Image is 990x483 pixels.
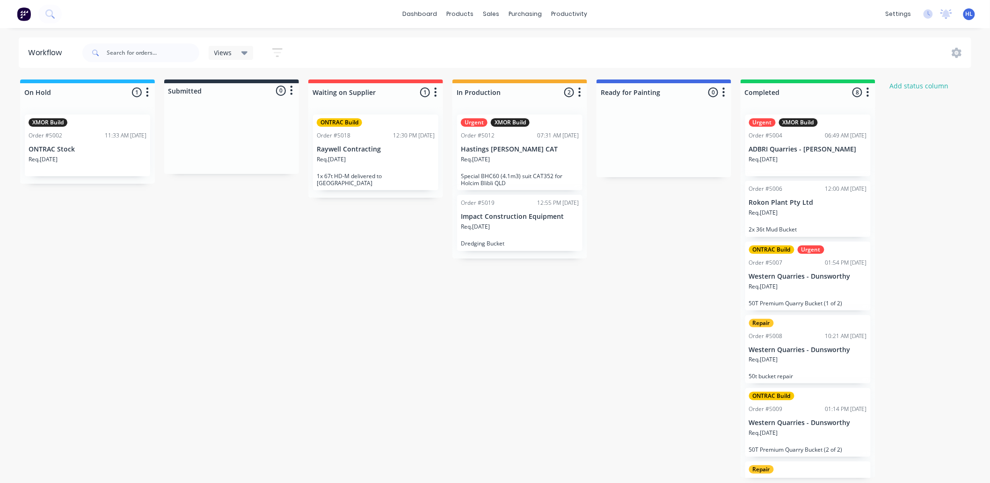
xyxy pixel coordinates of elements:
[749,419,867,427] p: Western Quarries - Dunsworthy
[745,115,871,176] div: UrgentXMOR BuildOrder #500406:49 AM [DATE]ADBRI Quarries - [PERSON_NAME]Req.[DATE]
[504,7,547,21] div: purchasing
[28,47,66,58] div: Workflow
[749,131,783,140] div: Order #5004
[825,131,867,140] div: 06:49 AM [DATE]
[461,118,488,127] div: Urgent
[457,115,582,190] div: UrgentXMOR BuildOrder #501207:31 AM [DATE]Hastings [PERSON_NAME] CATReq.[DATE]Special BHC60 (4.1m...
[537,131,579,140] div: 07:31 AM [DATE]
[779,118,818,127] div: XMOR Build
[749,155,778,164] p: Req. [DATE]
[29,118,67,127] div: XMOR Build
[749,185,783,193] div: Order #5006
[749,355,778,364] p: Req. [DATE]
[393,131,435,140] div: 12:30 PM [DATE]
[825,259,867,267] div: 01:54 PM [DATE]
[825,405,867,413] div: 01:14 PM [DATE]
[317,131,350,140] div: Order #5018
[461,199,495,207] div: Order #5019
[749,199,867,207] p: Rokon Plant Pty Ltd
[17,7,31,21] img: Factory
[317,155,346,164] p: Req. [DATE]
[749,446,867,453] p: 50T Premium Quarry Bucket (2 of 2)
[461,145,579,153] p: Hastings [PERSON_NAME] CAT
[25,115,150,176] div: XMOR BuildOrder #500211:33 AM [DATE]ONTRAC StockReq.[DATE]
[966,10,973,18] span: HL
[547,7,592,21] div: productivity
[479,7,504,21] div: sales
[745,181,871,237] div: Order #500612:00 AM [DATE]Rokon Plant Pty LtdReq.[DATE]2x 36t Mud Bucket
[749,373,867,380] p: 50t bucket repair
[749,465,774,474] div: Repair
[749,209,778,217] p: Req. [DATE]
[29,145,146,153] p: ONTRAC Stock
[749,300,867,307] p: 50T Premium Quarry Bucket (1 of 2)
[749,259,783,267] div: Order #5007
[461,240,579,247] p: Dredging Bucket
[317,145,435,153] p: Raywell Contracting
[825,332,867,340] div: 10:21 AM [DATE]
[745,242,871,310] div: ONTRAC BuildUrgentOrder #500701:54 PM [DATE]Western Quarries - DunsworthyReq.[DATE]50T Premium Qu...
[749,405,783,413] div: Order #5009
[214,48,232,58] span: Views
[749,392,794,400] div: ONTRAC Build
[461,213,579,221] p: Impact Construction Equipment
[317,118,362,127] div: ONTRAC Build
[798,245,824,254] div: Urgent
[749,245,794,254] div: ONTRAC Build
[749,332,783,340] div: Order #5008
[749,429,778,437] p: Req. [DATE]
[749,145,867,153] p: ADBRI Quarries - [PERSON_NAME]
[749,273,867,281] p: Western Quarries - Dunsworthy
[537,199,579,207] div: 12:55 PM [DATE]
[105,131,146,140] div: 11:33 AM [DATE]
[461,173,579,187] p: Special BHC60 (4.1m3) suit CAT352 for Holcim Blibli QLD
[825,185,867,193] div: 12:00 AM [DATE]
[745,315,871,384] div: RepairOrder #500810:21 AM [DATE]Western Quarries - DunsworthyReq.[DATE]50t bucket repair
[313,115,438,190] div: ONTRAC BuildOrder #501812:30 PM [DATE]Raywell ContractingReq.[DATE]1x 67t HD-M delivered to [GEOG...
[745,388,871,457] div: ONTRAC BuildOrder #500901:14 PM [DATE]Western Quarries - DunsworthyReq.[DATE]50T Premium Quarry B...
[749,118,776,127] div: Urgent
[29,155,58,164] p: Req. [DATE]
[881,7,916,21] div: settings
[107,43,199,62] input: Search for orders...
[461,223,490,231] p: Req. [DATE]
[749,282,778,291] p: Req. [DATE]
[461,131,495,140] div: Order #5012
[398,7,442,21] a: dashboard
[457,195,582,251] div: Order #501912:55 PM [DATE]Impact Construction EquipmentReq.[DATE]Dredging Bucket
[491,118,530,127] div: XMOR Build
[461,155,490,164] p: Req. [DATE]
[317,173,435,187] p: 1x 67t HD-M delivered to [GEOGRAPHIC_DATA]
[749,319,774,327] div: Repair
[442,7,479,21] div: products
[885,79,954,92] button: Add status column
[749,346,867,354] p: Western Quarries - Dunsworthy
[29,131,62,140] div: Order #5002
[749,226,867,233] p: 2x 36t Mud Bucket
